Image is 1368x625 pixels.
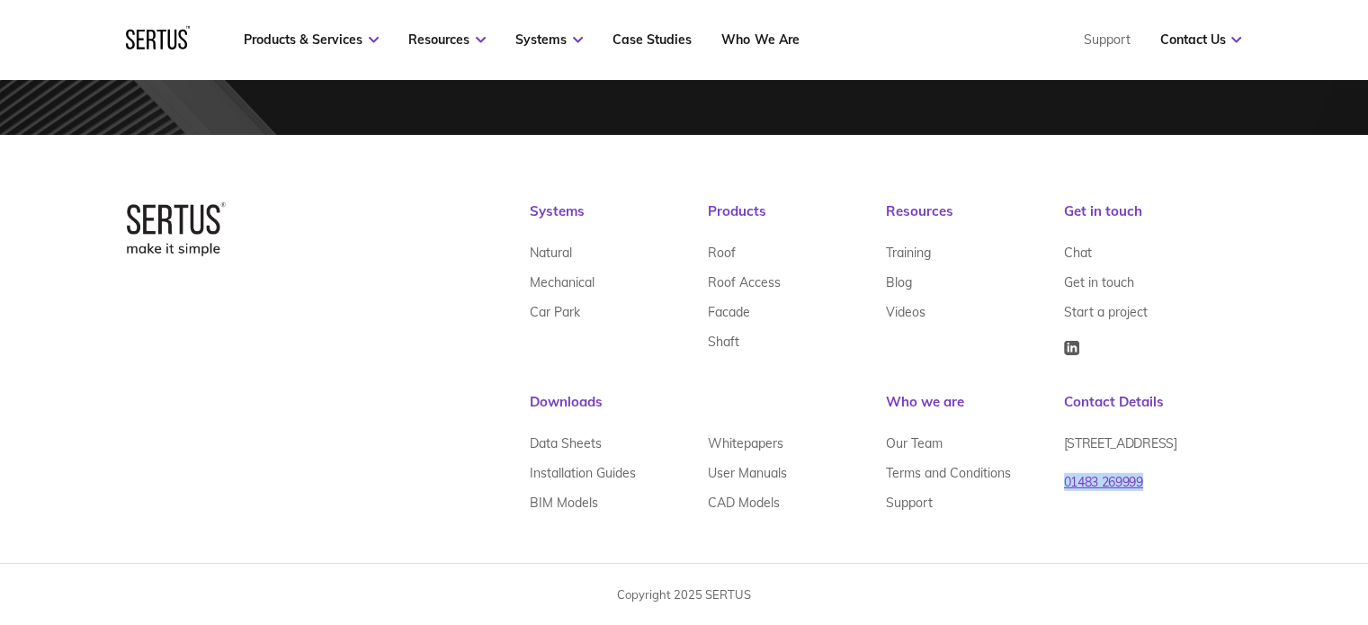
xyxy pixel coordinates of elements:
a: Support [886,488,933,518]
a: Training [886,238,931,268]
img: Icon [1064,341,1079,355]
span: [STREET_ADDRESS] [1064,435,1177,451]
a: Who We Are [721,31,799,48]
a: Chat [1064,238,1092,268]
a: Natural [530,238,572,268]
a: Terms and Conditions [886,459,1011,488]
a: Blog [886,268,912,298]
div: Contact Details [1064,393,1242,429]
a: Facade [708,298,750,327]
a: Get in touch [1064,268,1134,298]
div: Who we are [886,393,1064,429]
a: Products & Services [244,31,379,48]
div: Systems [530,202,708,238]
a: Shaft [708,327,739,357]
img: logo-box-2bec1e6d7ed5feb70a4f09a85fa1bbdd.png [127,202,226,256]
div: Resources [886,202,1064,238]
a: Whitepapers [708,429,783,459]
a: Mechanical [530,268,595,298]
div: Products [708,202,886,238]
a: 01483 269999 [1064,468,1143,512]
a: Case Studies [612,31,692,48]
a: Resources [408,31,486,48]
a: CAD Models [708,488,780,518]
a: Installation Guides [530,459,636,488]
a: BIM Models [530,488,598,518]
a: Roof [708,238,736,268]
a: Systems [515,31,583,48]
div: Get in touch [1064,202,1242,238]
iframe: Chat Widget [1278,539,1368,625]
a: Contact Us [1159,31,1241,48]
a: Videos [886,298,925,327]
a: Car Park [530,298,580,327]
a: Our Team [886,429,943,459]
a: User Manuals [708,459,787,488]
a: Data Sheets [530,429,602,459]
a: Start a project [1064,298,1148,327]
div: Downloads [530,393,886,429]
a: Roof Access [708,268,781,298]
a: Support [1083,31,1130,48]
